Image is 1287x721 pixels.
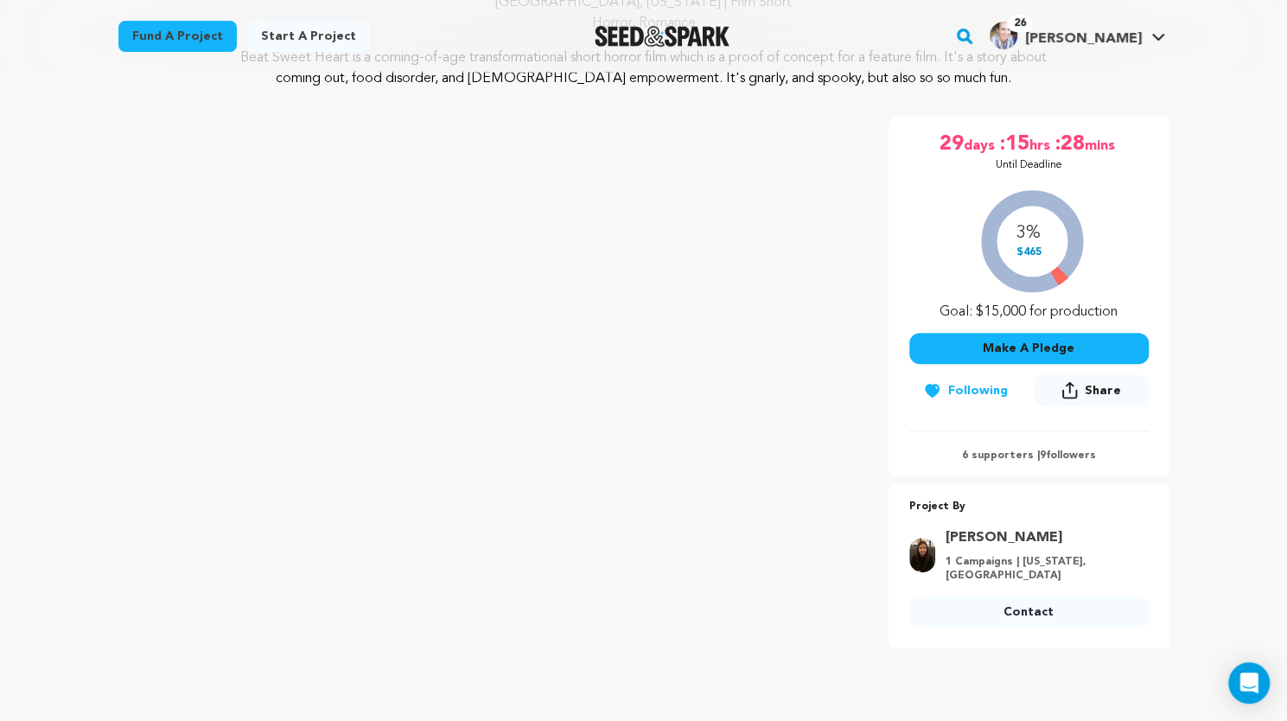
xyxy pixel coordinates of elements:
[909,497,1149,517] p: Project By
[998,131,1029,158] span: :15
[964,131,998,158] span: days
[1228,662,1270,704] div: Open Intercom Messenger
[909,597,1149,628] a: Contact
[118,21,237,52] a: Fund a project
[1085,382,1121,399] span: Share
[1054,131,1085,158] span: :28
[990,22,1017,49] img: K.%20Krause_Headshot_003_COMPRESSED.jpg
[990,22,1141,49] div: Kelly K.'s Profile
[946,555,1138,583] p: 1 Campaigns | [US_STATE], [GEOGRAPHIC_DATA]
[909,449,1149,463] p: 6 supporters | followers
[909,333,1149,364] button: Make A Pledge
[247,21,370,52] a: Start a project
[909,538,935,572] img: f1767e158fc15795.jpg
[1029,131,1054,158] span: hrs
[1024,32,1141,46] span: [PERSON_NAME]
[1034,374,1148,406] button: Share
[946,527,1138,548] a: Goto Mariya Somova profile
[595,26,730,47] img: Seed&Spark Logo Dark Mode
[986,18,1169,54] span: Kelly K.'s Profile
[1007,15,1033,32] span: 26
[1040,450,1046,461] span: 9
[1034,374,1148,413] span: Share
[909,375,1022,406] button: Following
[595,26,730,47] a: Seed&Spark Homepage
[996,158,1062,172] p: Until Deadline
[940,131,964,158] span: 29
[1085,131,1118,158] span: mins
[986,18,1169,49] a: Kelly K.'s Profile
